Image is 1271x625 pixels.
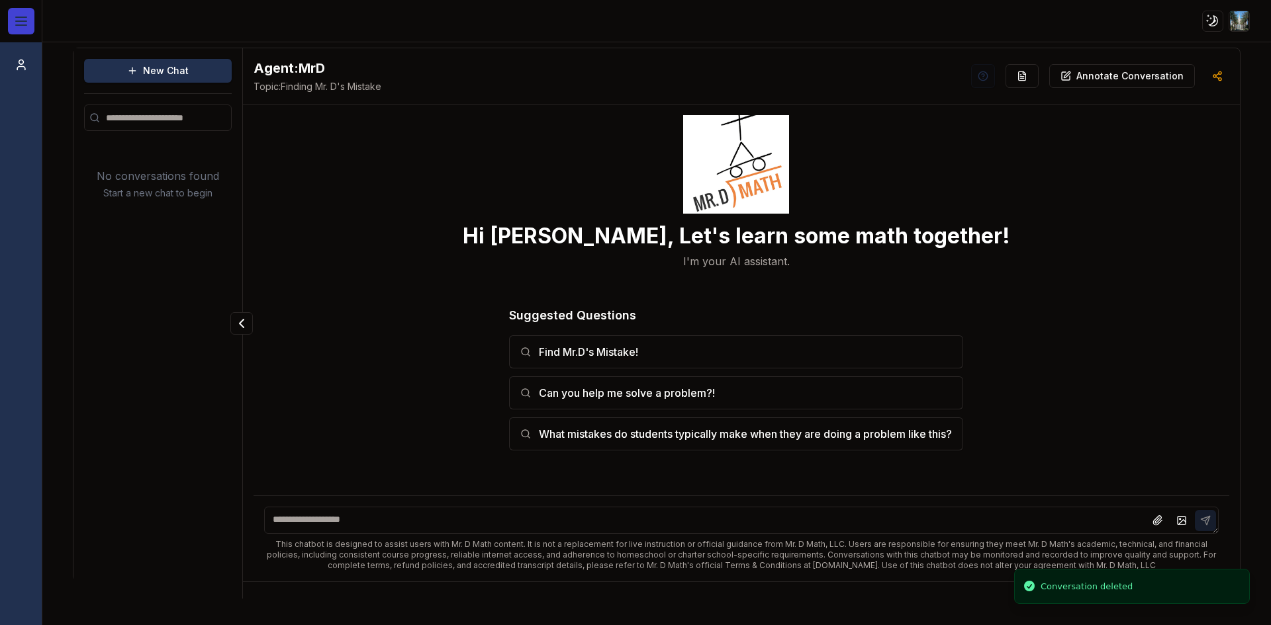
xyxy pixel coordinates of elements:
h2: MrD [254,59,381,77]
p: No conversations found [97,168,219,184]
p: Annotate Conversation [1076,69,1184,83]
button: New Chat [84,59,232,83]
span: Finding Mr. D's Mistake [254,80,381,93]
div: This chatbot is designed to assist users with Mr. D Math content. It is not a replacement for liv... [264,539,1218,571]
button: Can you help me solve a problem?! [509,376,963,409]
button: Help Videos [971,64,995,88]
button: Annotate Conversation [1049,64,1195,88]
button: Collapse panel [230,312,253,335]
h3: Suggested Questions [509,306,963,325]
button: What mistakes do students typically make when they are doing a problem like this? [509,417,963,450]
p: I'm your AI assistant. [683,253,790,269]
div: Conversation deleted [1041,580,1133,593]
button: Fill Questions [1006,64,1039,88]
p: Start a new chat to begin [103,187,212,200]
button: Find Mr.D's Mistake! [509,335,963,368]
img: Welcome Owl [683,84,789,214]
img: ACg8ocK5llQeRYrx-swK-jI4W66NdoM9cXTXRAgQIzIftc1LQilnjGAj=s96-c [1230,11,1249,30]
h3: Hi [PERSON_NAME], Let's learn some math together! [463,224,1010,248]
